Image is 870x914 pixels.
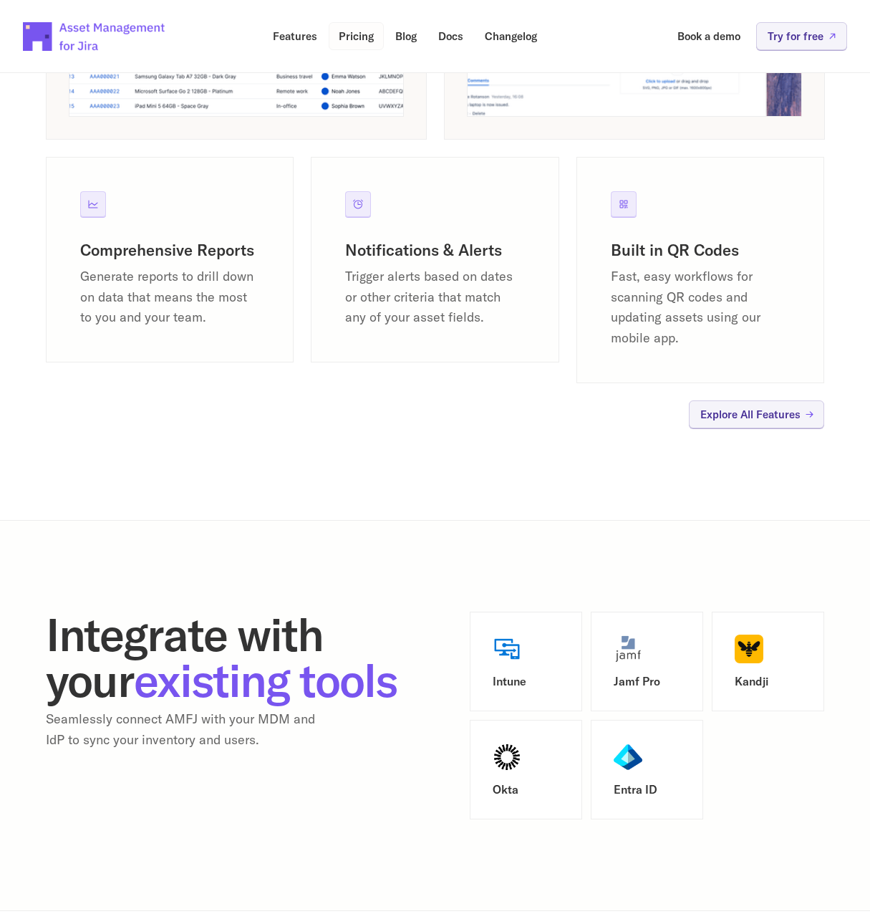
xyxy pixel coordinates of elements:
p: Pricing [339,31,374,42]
p: Features [273,31,317,42]
p: Book a demo [677,31,740,42]
h3: Entra ID [614,783,680,797]
span: existing tools [134,651,397,709]
h3: Kandji [735,675,801,688]
h3: Jamf Pro [614,675,680,688]
p: Blog [395,31,417,42]
p: Fast, easy workflows for scanning QR codes and updating assets using our mobile app. [611,266,790,349]
a: Features [263,22,327,50]
a: Try for free [756,22,847,50]
p: Try for free [768,31,823,42]
a: Pricing [329,22,384,50]
h3: Built in QR Codes [611,240,790,261]
a: Blog [385,22,427,50]
p: Changelog [485,31,537,42]
p: Docs [438,31,463,42]
p: Trigger alerts based on dates or other criteria that match any of your asset fields. [345,266,524,328]
h3: Okta [493,783,559,797]
h3: Notifications & Alerts [345,240,524,261]
h3: Comprehensive Reports [80,240,259,261]
a: Docs [428,22,473,50]
h2: Integrate with your [46,612,401,703]
a: Book a demo [667,22,750,50]
p: Generate reports to drill down on data that means the most to you and your team. [80,266,259,328]
a: Explore All Features [689,400,824,428]
a: Changelog [475,22,547,50]
h3: Intune [493,675,559,688]
p: Explore All Features [700,409,801,420]
p: Seamlessly connect AMFJ with your MDM and IdP to sync your inventory and users. [46,709,332,751]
